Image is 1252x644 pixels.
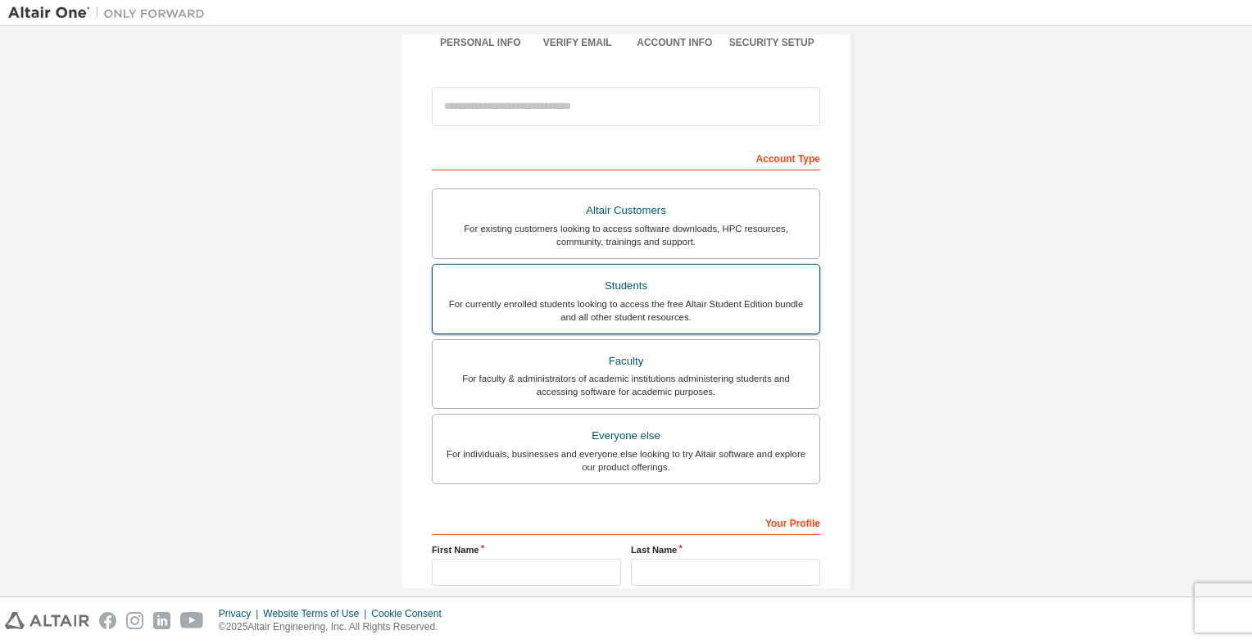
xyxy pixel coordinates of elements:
[371,607,451,620] div: Cookie Consent
[442,350,810,373] div: Faculty
[442,372,810,398] div: For faculty & administrators of academic institutions administering students and accessing softwa...
[263,607,371,620] div: Website Terms of Use
[626,36,724,49] div: Account Info
[99,612,116,629] img: facebook.svg
[442,447,810,474] div: For individuals, businesses and everyone else looking to try Altair software and explore our prod...
[442,297,810,324] div: For currently enrolled students looking to access the free Altair Student Edition bundle and all ...
[442,199,810,222] div: Altair Customers
[180,612,204,629] img: youtube.svg
[219,607,263,620] div: Privacy
[5,612,89,629] img: altair_logo.svg
[529,36,627,49] div: Verify Email
[126,612,143,629] img: instagram.svg
[442,222,810,248] div: For existing customers looking to access software downloads, HPC resources, community, trainings ...
[631,543,820,556] label: Last Name
[432,543,621,556] label: First Name
[432,144,820,170] div: Account Type
[8,5,213,21] img: Altair One
[153,612,170,629] img: linkedin.svg
[442,424,810,447] div: Everyone else
[724,36,821,49] div: Security Setup
[442,274,810,297] div: Students
[219,620,451,634] p: © 2025 Altair Engineering, Inc. All Rights Reserved.
[432,509,820,535] div: Your Profile
[432,36,529,49] div: Personal Info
